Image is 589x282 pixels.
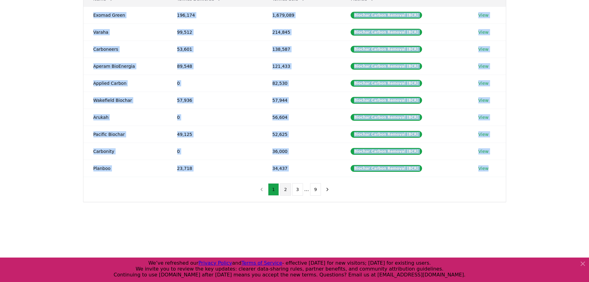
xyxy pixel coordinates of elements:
div: Biochar Carbon Removal (BCR) [351,29,422,36]
td: 56,604 [262,109,341,126]
td: 99,512 [167,24,262,41]
td: 23,718 [167,160,262,177]
td: 138,587 [262,41,341,58]
td: Wakefield Biochar [83,92,167,109]
div: Biochar Carbon Removal (BCR) [351,165,422,172]
td: 53,601 [167,41,262,58]
button: 1 [268,183,279,196]
td: 121,433 [262,58,341,75]
a: View [478,131,489,137]
div: Biochar Carbon Removal (BCR) [351,97,422,104]
td: Planboo [83,160,167,177]
a: View [478,46,489,52]
td: 0 [167,75,262,92]
td: Varaha [83,24,167,41]
td: 82,530 [262,75,341,92]
a: View [478,114,489,120]
td: 0 [167,143,262,160]
div: Biochar Carbon Removal (BCR) [351,80,422,87]
td: Arukah [83,109,167,126]
a: View [478,97,489,103]
td: 49,125 [167,126,262,143]
td: Applied Carbon [83,75,167,92]
td: Pacific Biochar [83,126,167,143]
td: 52,625 [262,126,341,143]
a: View [478,148,489,154]
button: 9 [310,183,321,196]
a: View [478,80,489,86]
div: Biochar Carbon Removal (BCR) [351,63,422,70]
td: 34,437 [262,160,341,177]
a: View [478,63,489,69]
td: Exomad Green [83,7,167,24]
td: 57,936 [167,92,262,109]
button: 3 [292,183,303,196]
li: ... [304,186,309,193]
td: 196,174 [167,7,262,24]
div: Biochar Carbon Removal (BCR) [351,148,422,155]
div: Biochar Carbon Removal (BCR) [351,131,422,138]
a: View [478,12,489,18]
td: 1,679,089 [262,7,341,24]
td: 36,000 [262,143,341,160]
td: 0 [167,109,262,126]
a: View [478,165,489,171]
td: Carbonity [83,143,167,160]
div: Biochar Carbon Removal (BCR) [351,12,422,19]
td: Carboneers [83,41,167,58]
td: Aperam BioEnergia [83,58,167,75]
td: 214,845 [262,24,341,41]
td: 57,944 [262,92,341,109]
div: Biochar Carbon Removal (BCR) [351,46,422,53]
a: View [478,29,489,35]
button: next page [322,183,333,196]
td: 89,548 [167,58,262,75]
button: 2 [280,183,291,196]
div: Biochar Carbon Removal (BCR) [351,114,422,121]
